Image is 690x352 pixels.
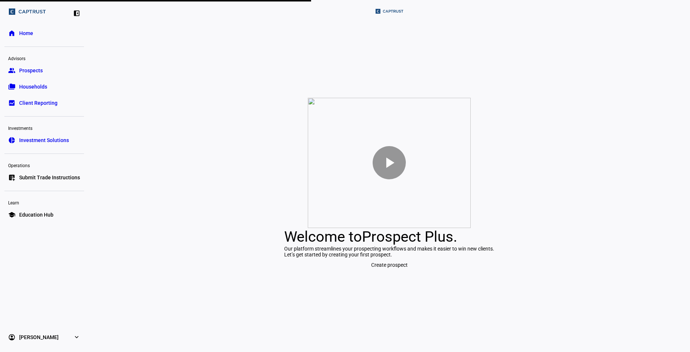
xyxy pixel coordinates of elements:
[8,99,15,107] eth-mat-symbol: bid_landscape
[19,99,57,107] span: Client Reporting
[73,10,80,17] eth-mat-symbol: left_panel_close
[4,160,84,170] div: Operations
[19,137,69,144] span: Investment Solutions
[362,258,417,272] button: Create prospect
[362,228,453,245] span: Prospect Plus
[8,211,15,218] eth-mat-symbol: school
[4,122,84,133] div: Investments
[19,211,53,218] span: Education Hub
[8,334,15,341] eth-mat-symbol: account_circle
[4,96,84,110] a: bid_landscapeClient Reporting
[19,67,43,74] span: Prospects
[19,174,80,181] span: Submit Trade Instructions
[4,26,84,41] a: homeHome
[4,79,84,94] a: folder_copyHouseholds
[19,30,33,37] span: Home
[284,252,494,258] div: Let’s get started by creating your first prospect.
[73,334,80,341] eth-mat-symbol: expand_more
[380,154,398,172] mat-icon: play_arrow
[19,83,47,90] span: Households
[8,83,15,90] eth-mat-symbol: folder_copy
[8,67,15,74] eth-mat-symbol: group
[4,197,84,207] div: Learn
[8,137,15,144] eth-mat-symbol: pie_chart
[284,228,494,246] div: Welcome to .
[19,334,59,341] span: [PERSON_NAME]
[4,63,84,78] a: groupProspects
[4,53,84,63] div: Advisors
[308,98,471,228] img: p2t-video.png
[8,30,15,37] eth-mat-symbol: home
[371,258,408,272] span: Create prospect
[4,133,84,148] a: pie_chartInvestment Solutions
[284,246,494,252] div: Our platform streamlines your prospecting workflows and makes it easier to win new clients.
[8,174,15,181] eth-mat-symbol: list_alt_add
